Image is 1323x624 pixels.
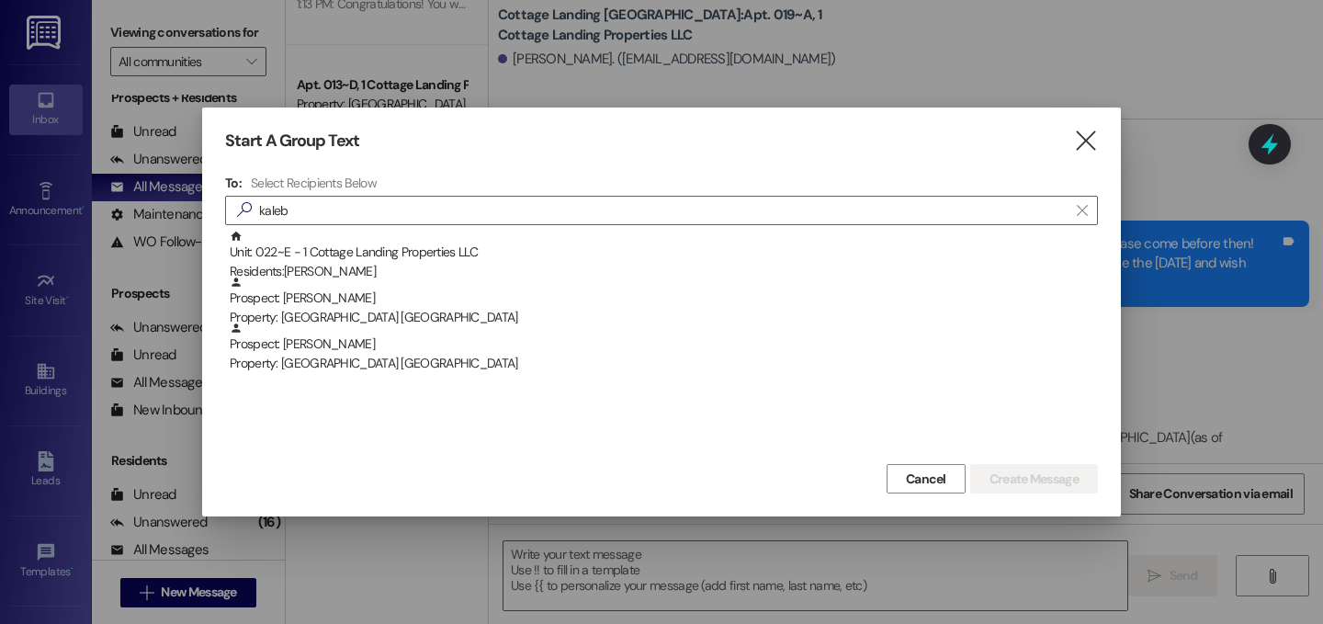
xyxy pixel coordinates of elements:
[1077,203,1087,218] i: 
[906,470,946,489] span: Cancel
[251,175,377,191] h4: Select Recipients Below
[887,464,966,494] button: Cancel
[1073,131,1098,151] i: 
[970,464,1098,494] button: Create Message
[225,130,359,152] h3: Start A Group Text
[230,354,1098,373] div: Property: [GEOGRAPHIC_DATA] [GEOGRAPHIC_DATA]
[230,230,1098,282] div: Unit: 022~E - 1 Cottage Landing Properties LLC
[225,175,242,191] h3: To:
[989,470,1079,489] span: Create Message
[259,198,1068,223] input: Search for any contact or apartment
[230,308,1098,327] div: Property: [GEOGRAPHIC_DATA] [GEOGRAPHIC_DATA]
[225,276,1098,322] div: Prospect: [PERSON_NAME]Property: [GEOGRAPHIC_DATA] [GEOGRAPHIC_DATA]
[225,322,1098,368] div: Prospect: [PERSON_NAME]Property: [GEOGRAPHIC_DATA] [GEOGRAPHIC_DATA]
[230,276,1098,328] div: Prospect: [PERSON_NAME]
[1068,197,1097,224] button: Clear text
[230,200,259,220] i: 
[225,230,1098,276] div: Unit: 022~E - 1 Cottage Landing Properties LLCResidents:[PERSON_NAME]
[230,262,1098,281] div: Residents: [PERSON_NAME]
[230,322,1098,374] div: Prospect: [PERSON_NAME]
